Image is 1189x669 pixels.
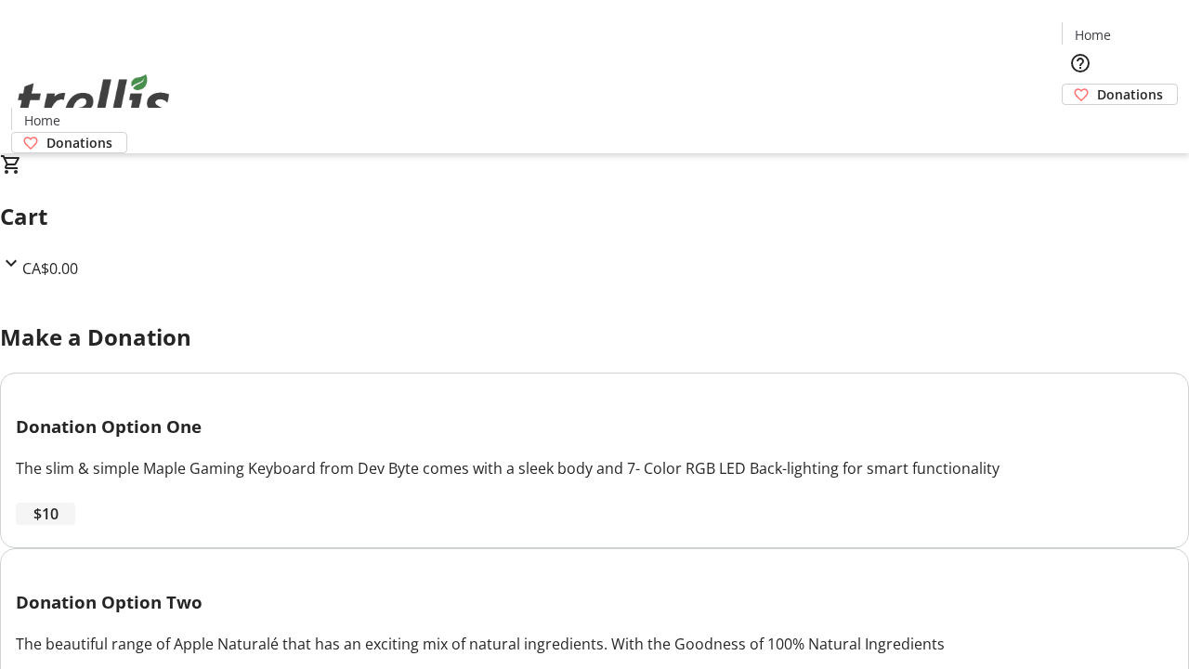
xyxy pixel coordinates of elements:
[11,54,176,147] img: Orient E2E Organization 0LL18D535a's Logo
[16,413,1173,439] h3: Donation Option One
[1075,25,1111,45] span: Home
[16,589,1173,615] h3: Donation Option Two
[16,503,75,525] button: $10
[33,503,59,525] span: $10
[11,132,127,153] a: Donations
[1063,25,1122,45] a: Home
[16,633,1173,655] div: The beautiful range of Apple Naturalé that has an exciting mix of natural ingredients. With the G...
[16,457,1173,479] div: The slim & simple Maple Gaming Keyboard from Dev Byte comes with a sleek body and 7- Color RGB LE...
[1097,85,1163,104] span: Donations
[22,258,78,279] span: CA$0.00
[24,111,60,130] span: Home
[1062,105,1099,142] button: Cart
[1062,45,1099,82] button: Help
[12,111,72,130] a: Home
[46,133,112,152] span: Donations
[1062,84,1178,105] a: Donations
